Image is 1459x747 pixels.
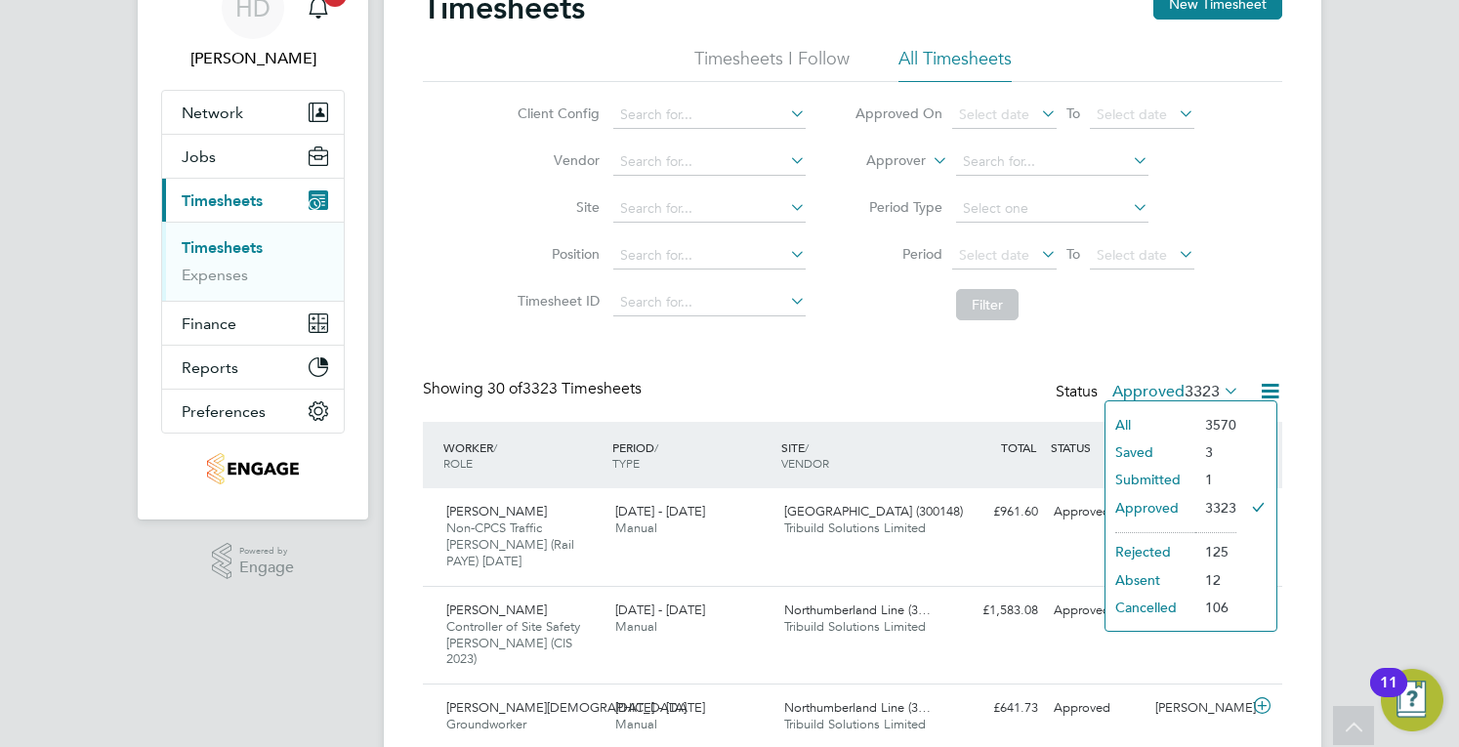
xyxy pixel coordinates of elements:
span: [DATE] - [DATE] [615,503,705,519]
button: Jobs [162,135,344,178]
span: Finance [182,314,236,333]
input: Select one [956,195,1148,223]
div: £961.60 [944,496,1046,528]
button: Network [162,91,344,134]
span: Tribuild Solutions Limited [784,716,926,732]
span: Select date [959,246,1029,264]
div: Status [1056,379,1243,406]
span: 30 of [487,379,522,398]
span: Tribuild Solutions Limited [784,618,926,635]
li: All Timesheets [898,47,1012,82]
input: Search for... [613,289,806,316]
div: £641.73 [944,692,1046,725]
input: Search for... [613,148,806,176]
a: Go to home page [161,453,345,484]
li: 1 [1195,466,1236,493]
label: Approved On [855,104,942,122]
label: Client Config [512,104,600,122]
span: TOTAL [1001,439,1036,455]
div: Approved [1046,692,1147,725]
span: Manual [615,519,657,536]
label: Approved [1112,382,1239,401]
button: Open Resource Center, 11 new notifications [1381,669,1443,731]
span: Northumberland Line (3… [784,602,931,618]
span: Reports [182,358,238,377]
span: To [1061,241,1086,267]
span: Select date [1097,246,1167,264]
span: / [805,439,809,455]
span: TYPE [612,455,640,471]
li: Rejected [1105,538,1195,565]
li: 3570 [1195,411,1236,438]
div: STATUS [1046,430,1147,465]
li: Approved [1105,494,1195,521]
span: Engage [239,560,294,576]
input: Search for... [956,148,1148,176]
span: [DATE] - [DATE] [615,699,705,716]
label: Timesheet ID [512,292,600,310]
span: 3323 [1185,382,1220,401]
li: Submitted [1105,466,1195,493]
div: 11 [1380,683,1397,708]
li: Saved [1105,438,1195,466]
span: Powered by [239,543,294,560]
span: Select date [959,105,1029,123]
span: Network [182,104,243,122]
div: £1,583.08 [944,595,1046,627]
span: Select date [1097,105,1167,123]
label: Site [512,198,600,216]
li: Absent [1105,566,1195,594]
li: Timesheets I Follow [694,47,850,82]
button: Reports [162,346,344,389]
label: Vendor [512,151,600,169]
label: Approver [838,151,926,171]
a: Timesheets [182,238,263,257]
li: Cancelled [1105,594,1195,621]
span: / [493,439,497,455]
span: Non-CPCS Traffic [PERSON_NAME] (Rail PAYE) [DATE] [446,519,574,569]
span: Northumberland Line (3… [784,699,931,716]
span: To [1061,101,1086,126]
input: Search for... [613,102,806,129]
span: [PERSON_NAME][DEMOGRAPHIC_DATA] [446,699,687,716]
span: Timesheets [182,191,263,210]
a: Powered byEngage [212,543,295,580]
span: Tribuild Solutions Limited [784,519,926,536]
div: [PERSON_NAME] [1147,692,1249,725]
div: WORKER [438,430,607,480]
button: Timesheets [162,179,344,222]
li: 106 [1195,594,1236,621]
span: 3323 Timesheets [487,379,642,398]
li: 3323 [1195,494,1236,521]
button: Filter [956,289,1019,320]
div: Timesheets [162,222,344,301]
li: All [1105,411,1195,438]
span: Manual [615,716,657,732]
input: Search for... [613,195,806,223]
div: Showing [423,379,646,399]
span: Manual [615,618,657,635]
div: Approved [1046,595,1147,627]
span: VENDOR [781,455,829,471]
span: [PERSON_NAME] [446,602,547,618]
span: ROLE [443,455,473,471]
li: 125 [1195,538,1236,565]
label: Period Type [855,198,942,216]
div: Approved [1046,496,1147,528]
button: Preferences [162,390,344,433]
span: Jobs [182,147,216,166]
img: tribuildsolutions-logo-retina.png [207,453,298,484]
span: Holly Dunnage [161,47,345,70]
span: [GEOGRAPHIC_DATA] (300148) [784,503,963,519]
a: Expenses [182,266,248,284]
button: Finance [162,302,344,345]
span: Preferences [182,402,266,421]
span: / [654,439,658,455]
li: 3 [1195,438,1236,466]
li: 12 [1195,566,1236,594]
span: [DATE] - [DATE] [615,602,705,618]
span: Controller of Site Safety [PERSON_NAME] (CIS 2023) [446,618,580,668]
span: Groundworker [446,716,526,732]
input: Search for... [613,242,806,270]
span: [PERSON_NAME] [446,503,547,519]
